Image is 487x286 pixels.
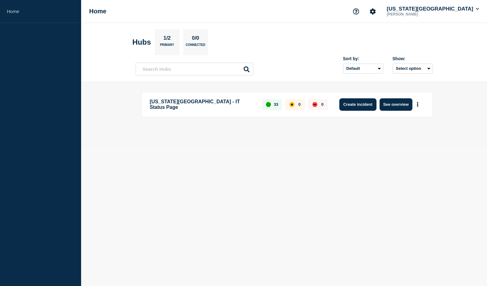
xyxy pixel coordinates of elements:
[414,99,422,110] button: More actions
[366,5,379,18] button: Account settings
[393,64,433,74] button: Select option
[189,35,202,43] p: 0/0
[160,43,174,50] p: Primary
[161,35,173,43] p: 1/2
[312,102,317,107] div: down
[380,98,412,111] button: See overview
[274,102,278,107] p: 33
[343,56,383,61] div: Sort by:
[150,98,255,111] p: [US_STATE][GEOGRAPHIC_DATA] - IT Status Page
[385,12,450,16] p: [PERSON_NAME]
[298,102,301,107] p: 0
[350,5,363,18] button: Support
[133,38,151,47] h2: Hubs
[385,6,480,12] button: [US_STATE][GEOGRAPHIC_DATA]
[289,102,294,107] div: affected
[339,98,376,111] button: Create incident
[266,102,271,107] div: up
[321,102,324,107] p: 0
[393,56,433,61] div: Show:
[186,43,205,50] p: Connected
[136,63,253,75] input: Search Hubs
[89,8,107,15] h1: Home
[343,64,383,74] select: Sort by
